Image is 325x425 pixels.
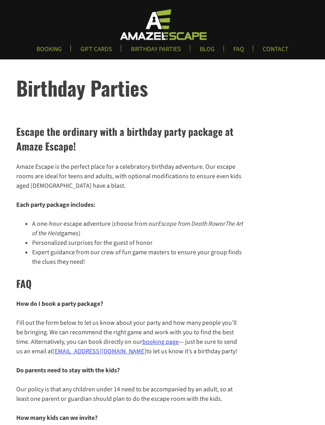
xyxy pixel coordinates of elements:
a: [EMAIL_ADDRESS][DOMAIN_NAME] [53,347,146,356]
strong: How many kids can we invite? [16,414,97,422]
h1: Birthday Parties [16,73,325,103]
h2: Escape the ordinary with a birthday party package at Amaze Escape! [16,124,244,154]
p: Amaze Escape is the perfect place for a celebratory birthday adventure. Our escape rooms are idea... [16,162,244,191]
p: Our policy is that any children under 14 need to be accompanied by an adult, so at least one pare... [16,385,244,404]
a: BIRTHDAY PARTIES [124,45,187,58]
a: BLOG [193,45,221,58]
a: BOOKING [30,45,68,58]
em: The Art of the Heist [32,219,243,238]
strong: Do parents need to stay with the kids? [16,366,120,375]
img: Escape Room Game in Boston Area [111,8,214,40]
li: Expert guidance from our crew of fun game masters to ensure your group finds the clues they need! [32,248,244,267]
p: Fill out the form below to let us know about your party and how many people you’ll be bringing. W... [16,318,244,356]
em: Escape from Death Row [158,219,220,228]
h2: FAQ [16,276,244,291]
a: booking page [142,337,179,346]
a: FAQ [227,45,250,58]
li: A one-hour escape adventure (choose from our or games) [32,219,244,238]
strong: How do I book a party package? [16,299,103,308]
strong: Each party package includes: [16,200,96,209]
a: GIFT CARDS [74,45,119,58]
li: Personalized surprises for the guest of honor [32,238,244,248]
a: CONTACT [256,45,295,58]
